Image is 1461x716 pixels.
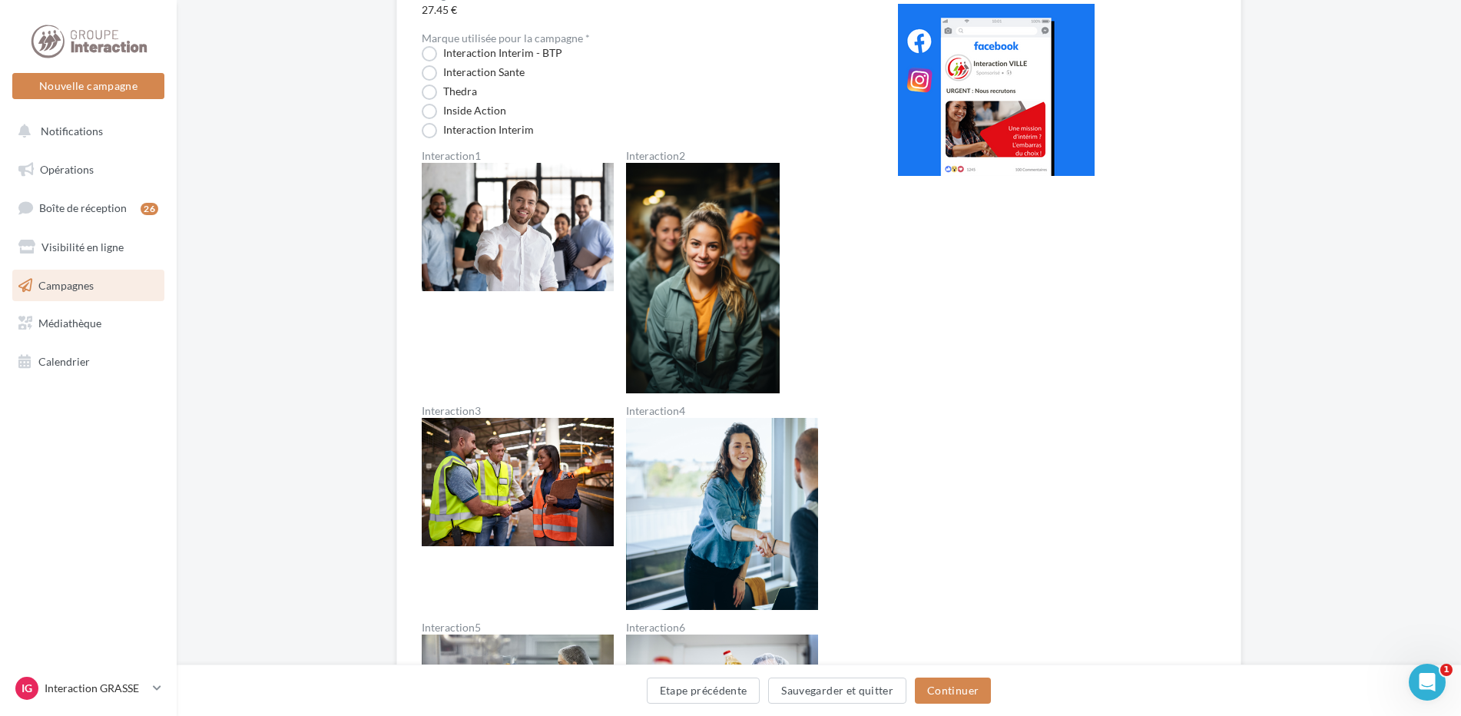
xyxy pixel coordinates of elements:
label: Interaction4 [626,406,818,416]
label: Interaction1 [422,151,614,161]
div: 26 [141,203,158,215]
img: Interaction4 [626,418,818,610]
label: Interaction Interim - BTP [422,46,562,61]
button: Etape précédente [647,678,760,704]
a: Opérations [9,154,167,186]
a: Médiathèque [9,307,167,340]
button: Continuer [915,678,991,704]
a: Boîte de réception26 [9,191,167,224]
span: Campagnes [38,278,94,291]
a: Visibilité en ligne [9,231,167,264]
span: 27.45 € [422,2,849,18]
label: Interaction Sante [422,65,525,81]
span: Opérations [40,163,94,176]
img: Interaction1 [422,163,614,291]
label: Interaction2 [626,151,780,161]
iframe: Intercom live chat [1409,664,1446,701]
label: Interaction5 [422,622,614,633]
img: Interaction3 [422,418,614,546]
label: Interaction3 [422,406,614,416]
p: Interaction GRASSE [45,681,147,696]
label: Marque utilisée pour la campagne * [422,33,590,44]
label: Interaction6 [626,622,818,633]
span: 1 [1440,664,1453,676]
button: Sauvegarder et quitter [768,678,906,704]
button: Nouvelle campagne [12,73,164,99]
a: IG Interaction GRASSE [12,674,164,703]
img: operation-preview [898,4,1095,176]
label: Inside Action [422,104,506,119]
span: Boîte de réception [39,201,127,214]
span: IG [22,681,32,696]
label: Thedra [422,85,477,100]
a: Campagnes [9,270,167,302]
span: Notifications [41,124,103,138]
span: Visibilité en ligne [41,240,124,254]
span: Médiathèque [38,317,101,330]
img: Interaction2 [626,163,780,393]
button: Notifications [9,115,161,148]
label: Interaction Interim [422,123,534,138]
span: Calendrier [38,355,90,368]
a: Calendrier [9,346,167,378]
